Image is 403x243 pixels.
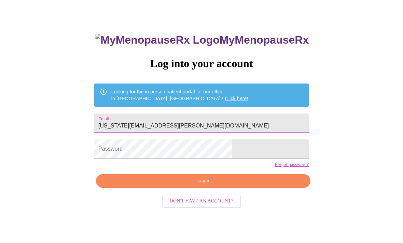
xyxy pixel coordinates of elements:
[225,96,248,101] a: Click here!
[111,86,248,105] div: Looking for the in person patient portal for our office in [GEOGRAPHIC_DATA], [GEOGRAPHIC_DATA]?
[94,57,309,70] h3: Log into your account
[162,195,241,208] button: Don't have an account?
[104,177,303,185] span: Login
[96,174,310,188] button: Login
[95,34,219,46] img: MyMenopauseRx Logo
[275,162,309,167] a: Forgot password?
[170,197,234,206] span: Don't have an account?
[95,34,309,46] h3: MyMenopauseRx
[161,198,243,203] a: Don't have an account?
